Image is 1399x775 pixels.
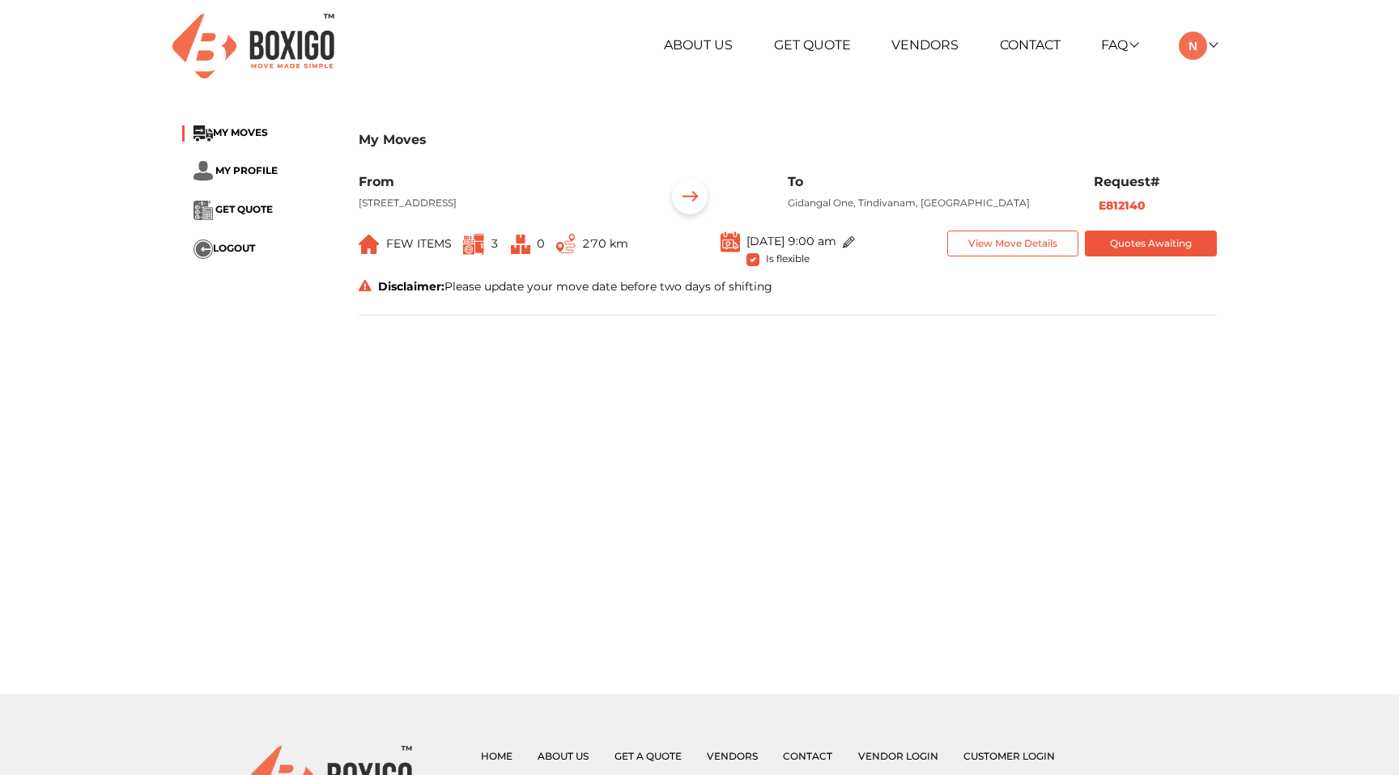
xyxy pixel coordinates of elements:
[1085,231,1217,257] button: Quotes Awaiting
[193,239,213,259] img: ...
[193,125,213,142] img: ...
[511,235,530,254] img: ...
[1101,37,1137,53] a: FAQ
[1000,37,1061,53] a: Contact
[1094,174,1217,189] h6: Request#
[947,231,1079,257] button: View Move Details
[788,196,1069,210] p: Gidangal One, Tindivanam, [GEOGRAPHIC_DATA]
[664,37,733,53] a: About Us
[788,174,1069,189] h6: To
[963,750,1055,762] a: Customer Login
[193,239,255,259] button: ...LOGOUT
[193,164,278,176] a: ... MY PROFILE
[1099,198,1146,213] b: E812140
[582,236,628,251] span: 270 km
[359,132,1217,147] h3: My Moves
[347,278,1229,295] div: Please update your move date before two days of shifting
[614,750,682,762] a: Get a Quote
[359,174,640,189] h6: From
[891,37,959,53] a: Vendors
[193,161,213,181] img: ...
[707,750,758,762] a: Vendors
[481,750,512,762] a: Home
[783,750,832,762] a: Contact
[721,231,740,252] img: ...
[537,236,545,251] span: 0
[193,201,213,220] img: ...
[359,235,380,254] img: ...
[1094,197,1150,215] button: E812140
[858,750,938,762] a: Vendor Login
[359,196,640,210] p: [STREET_ADDRESS]
[213,243,255,255] span: LOGOUT
[746,233,836,248] span: [DATE] 9:00 am
[665,174,715,224] img: ...
[215,164,278,176] span: MY PROFILE
[463,234,484,255] img: ...
[766,250,810,265] span: Is flexible
[172,14,334,78] img: Boxigo
[193,204,273,216] a: ... GET QUOTE
[556,234,576,254] img: ...
[213,127,268,139] span: MY MOVES
[843,236,855,248] img: ...
[193,127,268,139] a: ...MY MOVES
[491,236,499,251] span: 3
[378,279,444,294] strong: Disclaimer:
[386,236,452,251] span: FEW ITEMS
[538,750,589,762] a: About Us
[774,37,851,53] a: Get Quote
[215,204,273,216] span: GET QUOTE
